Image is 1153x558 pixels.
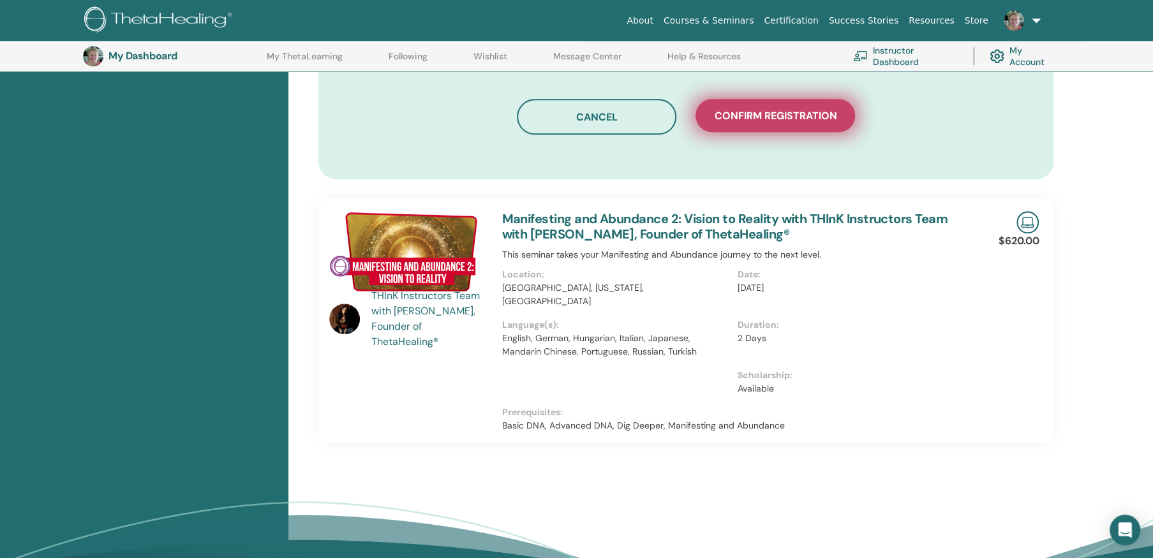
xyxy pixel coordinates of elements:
[621,9,658,33] a: About
[576,110,618,124] span: Cancel
[502,281,729,308] p: [GEOGRAPHIC_DATA], [US_STATE], [GEOGRAPHIC_DATA]
[853,50,868,61] img: chalkboard-teacher.svg
[329,211,486,291] img: Manifesting and Abundance 2: Vision to Reality
[1110,515,1140,545] div: Open Intercom Messenger
[502,268,729,281] p: Location:
[696,99,855,132] button: Confirm registration
[737,281,965,295] p: [DATE]
[904,9,960,33] a: Resources
[1004,10,1024,31] img: default.png
[990,46,1004,67] img: cog.svg
[998,233,1039,249] p: $620.00
[737,369,965,382] p: Scholarship:
[502,419,972,432] p: Basic DNA, Advanced DNA, Dig Deeper, Manifesting and Abundance
[714,109,837,122] span: Confirm registration
[737,268,965,281] p: Date:
[108,50,236,62] h3: My Dashboard
[737,382,965,395] p: Available
[329,304,360,334] img: default.jpg
[759,9,823,33] a: Certification
[84,6,237,35] img: logo.png
[502,248,972,261] p: This seminar takes your Manifesting and Abundance journey to the next level.
[737,332,965,345] p: 2 Days
[517,99,676,135] button: Cancel
[502,210,947,242] a: Manifesting and Abundance 2: Vision to Reality with THInK Instructors Team with [PERSON_NAME], Fo...
[960,9,993,33] a: Store
[990,42,1057,70] a: My Account
[667,51,741,71] a: Help & Resources
[502,318,729,332] p: Language(s):
[473,51,507,71] a: Wishlist
[502,332,729,358] p: English, German, Hungarian, Italian, Japanese, Mandarin Chinese, Portuguese, Russian, Turkish
[737,318,965,332] p: Duration:
[502,406,972,419] p: Prerequisites:
[824,9,904,33] a: Success Stories
[1016,211,1039,233] img: Live Online Seminar
[267,51,343,71] a: My ThetaLearning
[658,9,759,33] a: Courses & Seminars
[853,42,958,70] a: Instructor Dashboard
[83,46,103,66] img: default.png
[371,288,489,349] a: THInK Instructors Team with [PERSON_NAME], Founder of ThetaHealing®
[553,51,621,71] a: Message Center
[389,51,428,71] a: Following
